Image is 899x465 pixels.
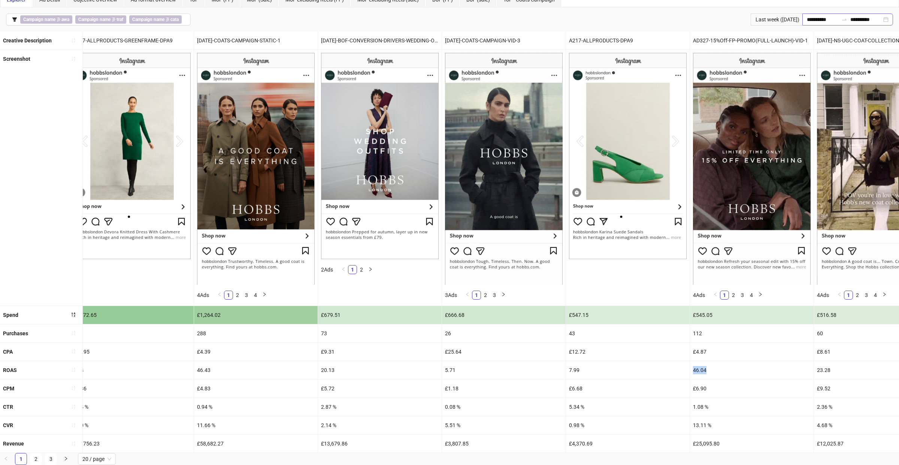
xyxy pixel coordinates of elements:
a: 3 [45,453,57,465]
span: left [713,292,718,297]
b: Campaign name [132,17,164,22]
span: sort-ascending [71,367,76,372]
li: Next Page [756,291,765,300]
div: £4.87 [690,343,814,361]
span: swap-right [841,16,847,22]
a: 2 [853,291,862,299]
b: CPM [3,385,14,391]
div: £6.90 [690,379,814,397]
span: right [368,267,373,271]
li: Previous Page [215,291,224,300]
button: left [711,291,720,300]
button: right [756,291,765,300]
div: £16.95 [70,343,194,361]
div: A217-ALLPRODUCTS-DPA9 [566,31,690,49]
div: 81 [70,324,194,342]
span: right [882,292,887,297]
div: £7.36 [70,379,194,397]
div: [DATE]-COATS-CAMPAIGN-STATIC-1 [194,31,318,49]
div: 5.51 % [442,416,566,434]
div: 2.87 % [318,398,442,416]
span: filter [12,17,17,22]
div: £545.05 [690,306,814,324]
li: 1 [844,291,853,300]
li: Next Page [60,453,72,465]
b: Campaign name [23,17,55,22]
div: 0.80 % [70,416,194,434]
span: ∌ [129,15,182,24]
div: £12.72 [566,343,690,361]
img: Screenshot 120235508255120624 [197,53,315,284]
a: 3 [242,291,251,299]
button: left [215,291,224,300]
li: 3 [738,291,747,300]
span: sort-ascending [71,404,76,409]
a: 1 [224,291,233,299]
div: Page Size [78,453,116,465]
div: 0.94 % [194,398,318,416]
button: right [260,291,269,300]
div: £3,807.85 [442,435,566,453]
span: 4 Ads [197,292,209,298]
b: traf [116,17,123,22]
span: right [64,456,68,461]
li: 4 [747,291,756,300]
div: 288 [194,324,318,342]
li: 2 [853,291,862,300]
span: left [837,292,842,297]
span: left [465,292,470,297]
img: Screenshot 120233814573920624 [73,53,191,259]
li: Previous Page [835,291,844,300]
span: right [501,292,506,297]
a: 1 [348,265,357,274]
span: 2 Ads [321,267,333,273]
b: cata [170,17,179,22]
li: Previous Page [711,291,720,300]
b: awa [61,17,69,22]
div: £25,095.80 [690,435,814,453]
div: £5.72 [318,379,442,397]
span: ∌ [75,15,126,24]
span: 4 Ads [693,292,705,298]
span: left [217,292,222,297]
b: Spend [3,312,18,318]
span: sort-ascending [71,385,76,391]
li: 1 [720,291,729,300]
li: 1 [348,265,357,274]
div: £1.18 [442,379,566,397]
div: 26 [442,324,566,342]
div: £547.15 [566,306,690,324]
span: sort-descending [71,312,76,317]
img: Screenshot 120235511762320624 [445,53,563,284]
div: 2.14 % [318,416,442,434]
div: £6.68 [566,379,690,397]
li: 2 [357,265,366,274]
div: £679.51 [318,306,442,324]
li: Next Page [880,291,889,300]
a: 2 [357,265,366,274]
span: left [4,456,8,461]
li: 2 [233,291,242,300]
span: left [341,267,346,271]
li: 2 [30,453,42,465]
b: Revenue [3,441,24,447]
b: Purchases [3,330,28,336]
div: 46.43 [194,361,318,379]
div: [DATE]-BOF-CONVERSION-DRIVERS-WEDDING-OUTFIT-STATIC-2 [318,31,442,49]
div: £25.64 [442,343,566,361]
div: 73 [318,324,442,342]
div: 5.71 [442,361,566,379]
li: Previous Page [339,265,348,274]
div: 20.13 [318,361,442,379]
b: Campaign name [78,17,111,22]
a: 2 [30,453,42,465]
button: right [499,291,508,300]
li: 3 [490,291,499,300]
button: left [463,291,472,300]
div: £4.39 [194,343,318,361]
a: 1 [720,291,729,299]
li: 1 [472,291,481,300]
span: to [841,16,847,22]
span: right [758,292,763,297]
span: sort-ascending [71,441,76,446]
